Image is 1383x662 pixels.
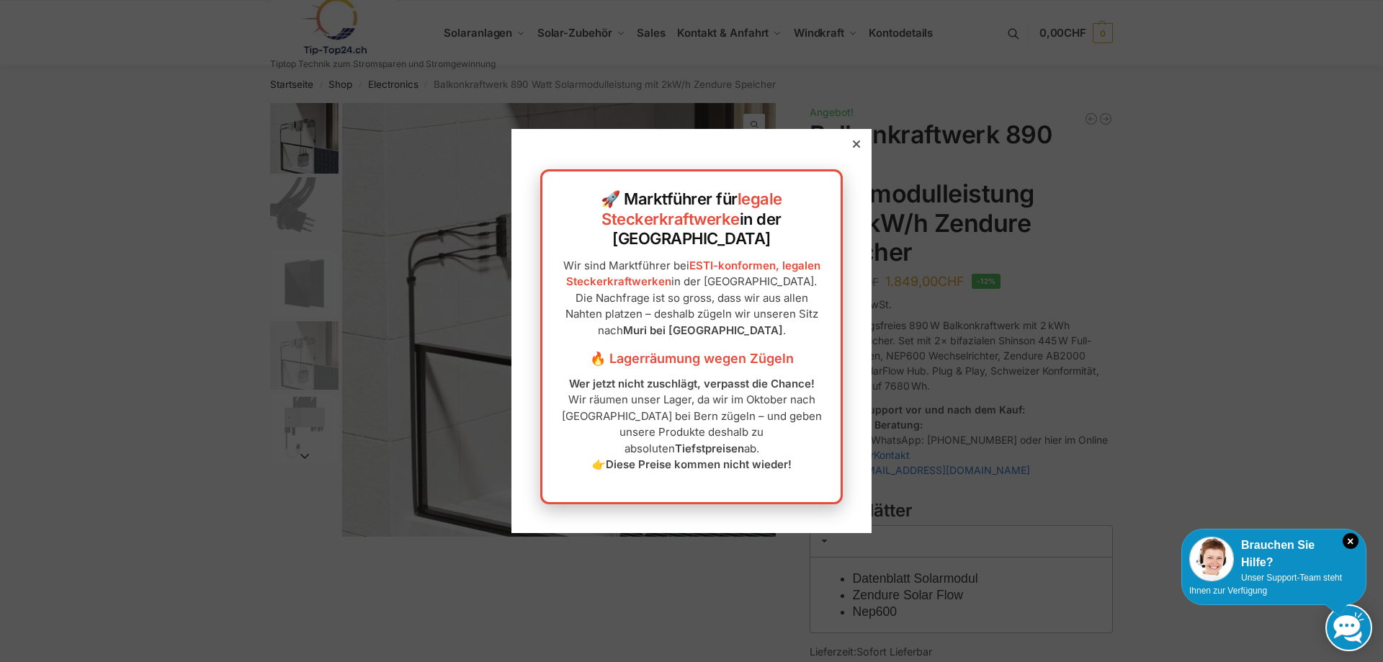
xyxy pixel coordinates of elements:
span: Unser Support-Team steht Ihnen zur Verfügung [1189,573,1342,596]
h3: 🔥 Lagerräumung wegen Zügeln [557,349,826,368]
a: legale Steckerkraftwerke [601,189,782,228]
strong: Tiefstpreisen [675,442,744,455]
a: ESTI-konformen, legalen Steckerkraftwerken [566,259,820,289]
img: Customer service [1189,537,1234,581]
strong: Diese Preise kommen nicht wieder! [606,457,792,471]
h2: 🚀 Marktführer für in der [GEOGRAPHIC_DATA] [557,189,826,249]
p: Wir sind Marktführer bei in der [GEOGRAPHIC_DATA]. Die Nachfrage ist so gross, dass wir aus allen... [557,258,826,339]
strong: Muri bei [GEOGRAPHIC_DATA] [623,323,783,337]
p: Wir räumen unser Lager, da wir im Oktober nach [GEOGRAPHIC_DATA] bei Bern zügeln – und geben unse... [557,376,826,473]
div: Brauchen Sie Hilfe? [1189,537,1359,571]
strong: Wer jetzt nicht zuschlägt, verpasst die Chance! [569,377,815,390]
i: Schließen [1343,533,1359,549]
